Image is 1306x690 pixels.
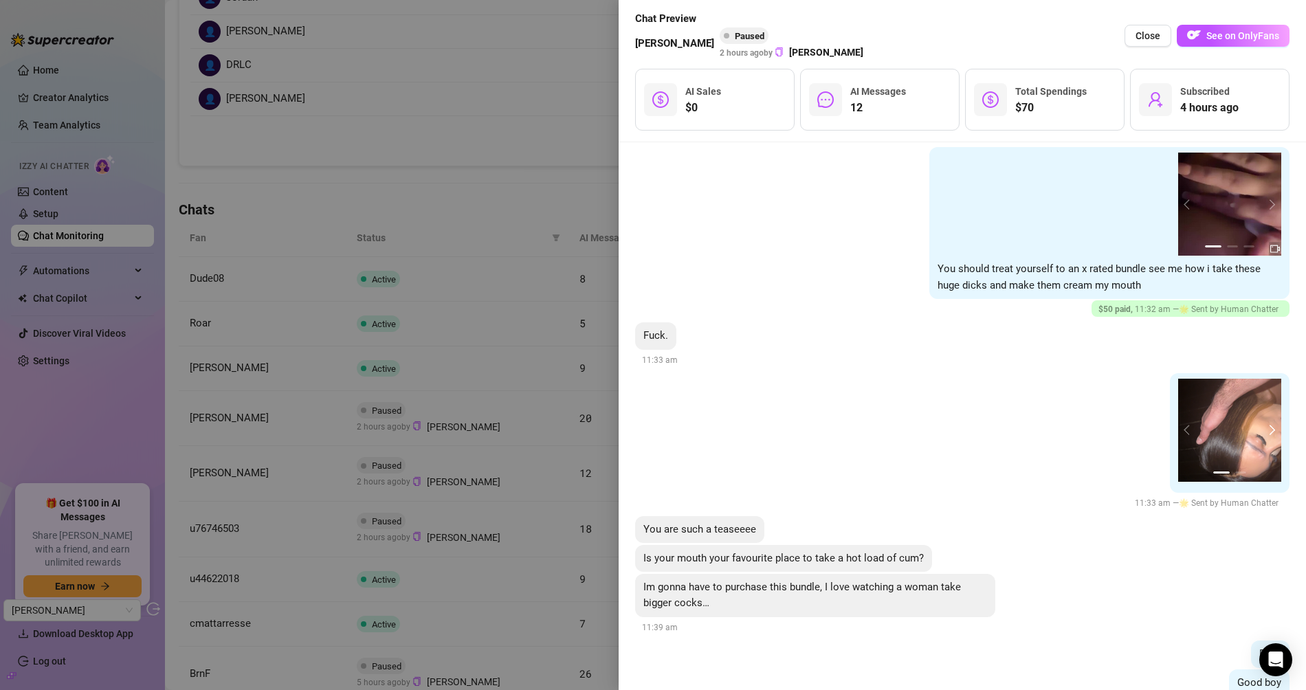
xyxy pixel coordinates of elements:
span: copy [775,47,784,56]
span: See on OnlyFans [1206,30,1279,41]
span: Im gonna have to purchase this bundle, I love watching a woman take bigger cocks… [643,581,961,610]
span: 12 [850,100,906,116]
span: Chat Preview [635,11,863,27]
span: You are such a teaseeee [643,523,756,535]
span: Good boy [1237,676,1281,689]
span: $ 50 paid , [1098,304,1135,314]
span: dollar [982,91,999,108]
span: 11:39 am [642,623,678,632]
span: [PERSON_NAME] [789,45,863,60]
button: OFSee on OnlyFans [1177,25,1290,47]
span: Total Spendings [1015,86,1087,97]
span: AI Sales [685,86,721,97]
button: prev [1184,199,1195,210]
button: Close [1125,25,1171,47]
span: 🌟 Sent by Human Chatter [1179,304,1279,314]
span: AI Messages [850,86,906,97]
button: 3 [1243,245,1254,247]
button: 2 [1227,245,1238,247]
span: Fuck. [643,329,668,342]
span: video-camera [1270,244,1280,254]
span: Paused [735,31,764,41]
span: message [817,91,834,108]
img: OF [1187,28,1201,42]
button: next [1265,199,1276,210]
span: 2 hours ago by [720,48,863,58]
span: dollar [652,91,669,108]
span: Subscribed [1180,86,1230,97]
span: user-add [1147,91,1164,108]
span: [PERSON_NAME] [635,36,714,52]
span: Close [1136,30,1160,41]
img: media [1178,379,1281,482]
div: Open Intercom Messenger [1259,643,1292,676]
button: Copy Teammate ID [775,47,784,58]
span: $70 [1015,100,1087,116]
span: 11:33 am — [1135,498,1283,508]
span: 11:33 am [642,355,678,365]
span: Is your mouth your favourite place to take a hot load of cum? [643,552,924,564]
span: 🌟 Sent by Human Chatter [1179,498,1279,508]
span: $0 [685,100,721,116]
button: prev [1184,425,1195,436]
button: next [1265,425,1276,436]
span: 11:32 am — [1098,304,1283,314]
span: You should treat yourself to an x rated bundle see me how i take these huge dicks and make them c... [938,263,1261,291]
img: media [1178,153,1281,256]
button: 2 [1235,471,1246,474]
span: 4 hours ago [1180,100,1239,116]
